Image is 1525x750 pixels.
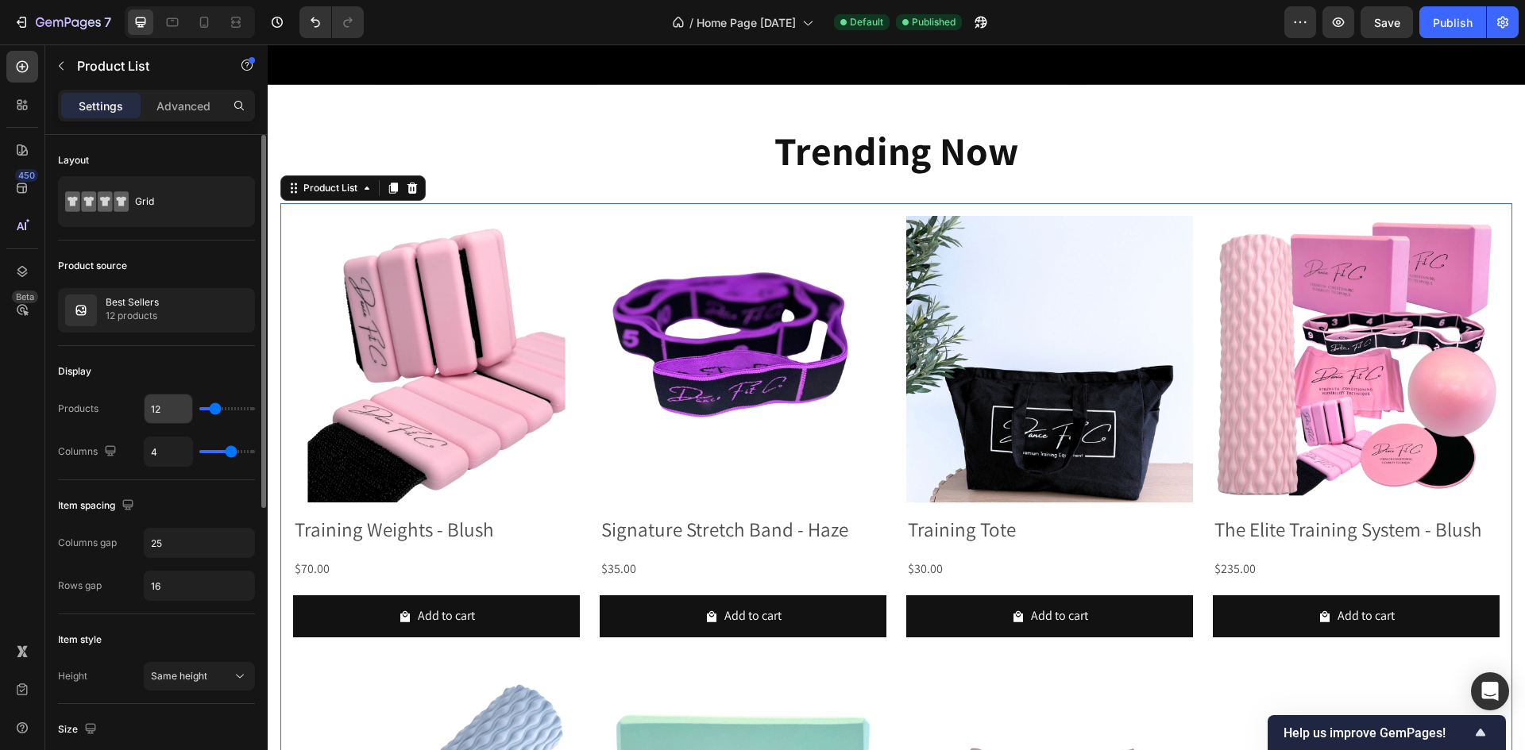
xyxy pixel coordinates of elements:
[332,471,619,500] h2: Signature Stretch Band - Haze
[144,662,255,690] button: Same height
[25,551,312,593] button: Add to cart
[79,98,123,114] p: Settings
[145,437,192,466] input: Auto
[639,551,925,593] button: Add to cart
[697,14,796,31] span: Home Page [DATE]
[135,183,232,220] div: Grid
[945,471,1232,500] h2: The Elite Training System - Blush
[332,512,370,538] div: $35.00
[639,471,925,500] h2: Training Tote
[945,171,1232,458] a: The Elite Training System - Blush
[58,719,100,740] div: Size
[332,171,619,458] img: Purple Stretch Band
[58,364,91,379] div: Display
[945,551,1232,593] button: Add to cart
[106,297,159,308] p: Best Sellers
[145,529,254,557] input: Auto
[268,44,1525,750] iframe: Design area
[25,471,312,500] h2: Training Weights - Blush
[150,560,207,583] div: Add to cart
[1374,16,1400,29] span: Save
[689,14,693,31] span: /
[58,441,120,463] div: Columns
[58,259,127,273] div: Product source
[25,171,312,458] img: Pink Ankke/Wrist Weight
[58,153,89,167] div: Layout
[299,6,364,38] div: Undo/Redo
[15,169,38,182] div: 450
[507,80,751,132] strong: Trending Now
[763,560,820,583] div: Add to cart
[912,15,956,29] span: Published
[639,171,925,458] a: Training Tote
[1070,560,1127,583] div: Add to cart
[12,290,38,303] div: Beta
[58,579,102,593] div: Rows gap
[106,308,159,324] p: 12 products
[945,512,990,538] div: $235.00
[1433,14,1473,31] div: Publish
[457,560,514,583] div: Add to cart
[639,512,677,538] div: $30.00
[58,669,87,683] div: Height
[151,670,207,682] span: Same height
[850,15,883,29] span: Default
[58,402,98,416] div: Products
[25,171,312,458] a: Training Weights - Blush
[33,137,93,151] div: Product List
[1361,6,1413,38] button: Save
[77,56,212,75] p: Product List
[145,571,254,600] input: Auto
[1284,725,1471,740] span: Help us improve GemPages!
[58,536,117,550] div: Columns gap
[156,98,210,114] p: Advanced
[1471,672,1509,710] div: Open Intercom Messenger
[145,394,192,423] input: Auto
[1419,6,1486,38] button: Publish
[6,6,118,38] button: 7
[58,633,102,647] div: Item style
[58,495,137,517] div: Item spacing
[332,551,619,593] button: Add to cart
[332,171,619,458] a: Signature Stretch Band - Haze
[25,512,64,538] div: $70.00
[65,294,97,326] img: collection feature img
[104,13,111,32] p: 7
[1284,723,1490,742] button: Show survey - Help us improve GemPages!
